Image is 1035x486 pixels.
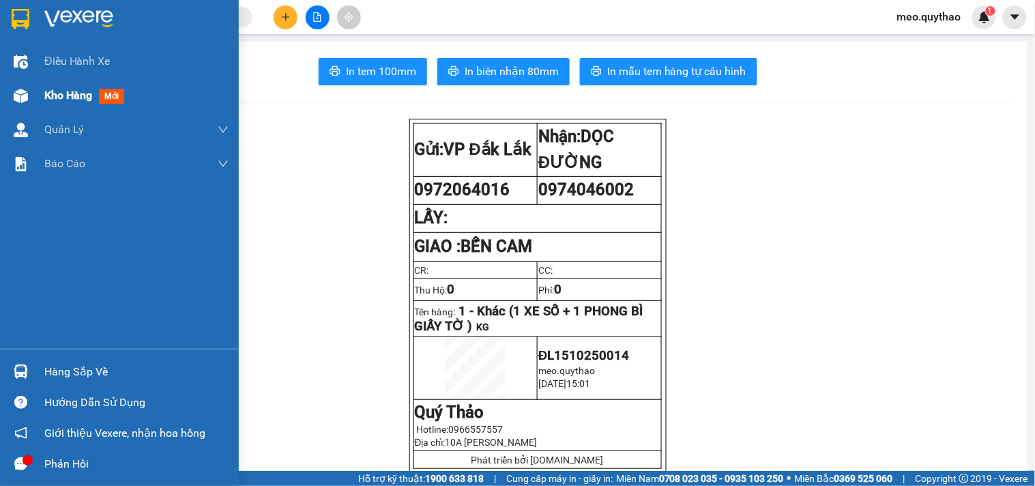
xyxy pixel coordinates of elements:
[465,63,559,80] span: In biên nhận 80mm
[425,473,484,484] strong: 1900 633 818
[415,180,510,199] span: 0972064016
[413,451,661,469] td: Phát triển bởi [DOMAIN_NAME]
[14,364,28,379] img: warehouse-icon
[44,362,229,382] div: Hàng sắp về
[978,11,991,23] img: icon-new-feature
[787,476,791,481] span: ⚪️
[834,473,893,484] strong: 0369 525 060
[607,63,746,80] span: In mẫu tem hàng tự cấu hình
[566,378,590,389] span: 15:01
[461,237,533,256] span: BẾN CAM
[337,5,361,29] button: aim
[415,304,660,334] p: Tên hàng:
[446,437,538,448] span: 10A [PERSON_NAME]
[344,12,353,22] span: aim
[477,321,490,332] span: KG
[312,12,322,22] span: file-add
[413,278,538,300] td: Thu Hộ:
[659,473,784,484] strong: 0708 023 035 - 0935 103 250
[554,282,562,297] span: 0
[415,403,484,422] strong: Quý Thảo
[358,471,484,486] span: Hỗ trợ kỹ thuật:
[274,5,297,29] button: plus
[44,89,92,102] span: Kho hàng
[415,237,533,256] strong: GIAO :
[437,58,570,85] button: printerIn biên nhận 80mm
[14,457,27,470] span: message
[44,121,84,138] span: Quản Lý
[44,454,229,474] div: Phản hồi
[591,66,602,78] span: printer
[1009,11,1021,23] span: caret-down
[538,378,566,389] span: [DATE]
[415,437,538,448] span: Địa chỉ:
[306,5,330,29] button: file-add
[218,124,229,135] span: down
[1003,5,1027,29] button: caret-down
[12,9,29,29] img: logo-vxr
[14,89,28,103] img: warehouse-icon
[44,53,111,70] span: Điều hành xe
[494,471,496,486] span: |
[413,261,538,278] td: CR:
[346,63,416,80] span: In tem 100mm
[986,6,995,16] sup: 1
[449,424,504,435] span: 0966557557
[616,471,784,486] span: Miền Nam
[795,471,893,486] span: Miền Bắc
[44,425,205,442] span: Giới thiệu Vexere, nhận hoa hồng
[448,282,455,297] span: 0
[988,6,993,16] span: 1
[44,155,85,172] span: Báo cáo
[538,127,614,172] span: DỌC ĐƯỜNG
[218,158,229,169] span: down
[14,427,27,440] span: notification
[319,58,427,85] button: printerIn tem 100mm
[44,392,229,413] div: Hướng dẫn sử dụng
[415,208,448,227] strong: LẤY:
[538,348,629,363] span: ĐL1510250014
[538,261,662,278] td: CC:
[538,365,595,376] span: meo.quythao
[903,471,905,486] span: |
[886,8,972,25] span: meo.quythao
[417,424,504,435] span: Hotline:
[538,127,614,172] strong: Nhận:
[14,123,28,137] img: warehouse-icon
[415,304,643,334] span: 1 - Khác (1 XE SỐ + 1 PHONG BÌ GIẤY TỜ )
[448,66,459,78] span: printer
[415,140,532,159] strong: Gửi:
[14,157,28,171] img: solution-icon
[538,180,634,199] span: 0974046002
[330,66,340,78] span: printer
[444,140,532,159] span: VP Đắk Lắk
[506,471,613,486] span: Cung cấp máy in - giấy in:
[281,12,291,22] span: plus
[14,396,27,409] span: question-circle
[538,278,662,300] td: Phí:
[99,89,124,104] span: mới
[14,55,28,69] img: warehouse-icon
[959,474,969,483] span: copyright
[580,58,757,85] button: printerIn mẫu tem hàng tự cấu hình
